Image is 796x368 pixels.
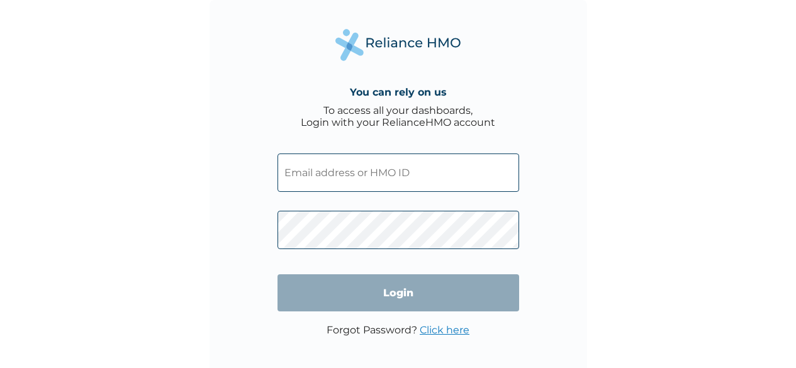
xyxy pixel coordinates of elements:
[335,29,461,61] img: Reliance Health's Logo
[350,86,447,98] h4: You can rely on us
[327,324,469,336] p: Forgot Password?
[277,274,519,311] input: Login
[301,104,495,128] div: To access all your dashboards, Login with your RelianceHMO account
[420,324,469,336] a: Click here
[277,153,519,192] input: Email address or HMO ID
